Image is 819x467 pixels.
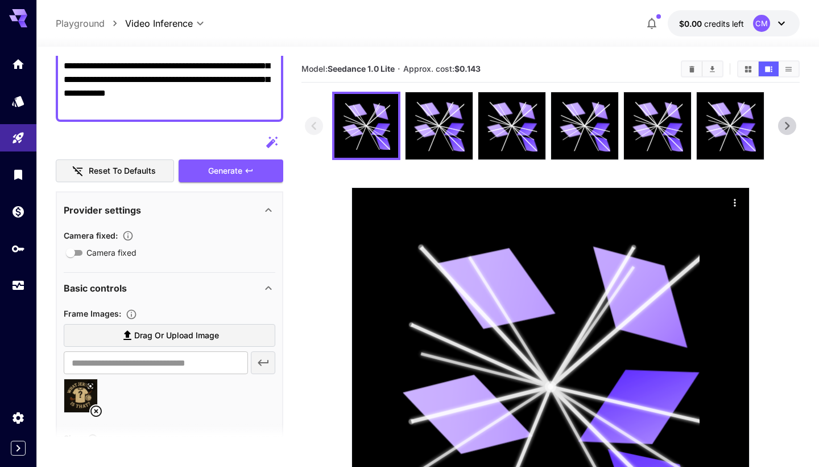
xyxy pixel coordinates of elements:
div: CM [753,15,770,32]
div: Home [11,57,25,71]
div: Show media in grid viewShow media in video viewShow media in list view [737,60,800,77]
button: Upload frame images. [121,309,142,320]
div: Library [11,167,25,182]
span: Drag or upload image [134,329,219,343]
span: Model: [301,64,395,73]
button: Show media in grid view [738,62,758,76]
div: Clear AllDownload All [681,60,723,77]
div: Usage [11,278,25,293]
button: Show media in video view [759,62,779,76]
div: Basic controls [64,275,275,302]
b: $0.143 [454,64,481,73]
a: Playground [56,17,105,30]
button: Show media in list view [779,62,799,76]
label: Drag or upload image [64,324,275,347]
div: Wallet [11,204,25,219]
b: Seedance 1.0 Lite [328,64,395,73]
button: $0.00CM [668,10,800,36]
button: Download All [702,62,722,76]
div: Provider settings [64,196,275,224]
button: Reset to defaults [56,159,174,183]
div: Settings [11,411,25,425]
span: Approx. cost: [403,64,481,73]
span: Generate [208,164,242,178]
span: credits left [704,19,744,28]
div: Models [11,94,25,108]
span: $0.00 [679,19,704,28]
span: Video Inference [125,17,193,30]
div: $0.00 [679,18,744,30]
p: · [398,62,400,76]
p: Basic controls [64,281,127,295]
span: Camera fixed : [64,231,118,240]
p: Provider settings [64,203,141,217]
span: Camera fixed [86,247,136,259]
nav: breadcrumb [56,17,125,30]
button: Generate [179,159,283,183]
div: Actions [726,194,743,211]
span: Frame Images : [64,309,121,318]
button: Clear All [682,62,702,76]
button: Expand sidebar [11,441,26,456]
div: API Keys [11,241,25,256]
div: Playground [11,127,25,141]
